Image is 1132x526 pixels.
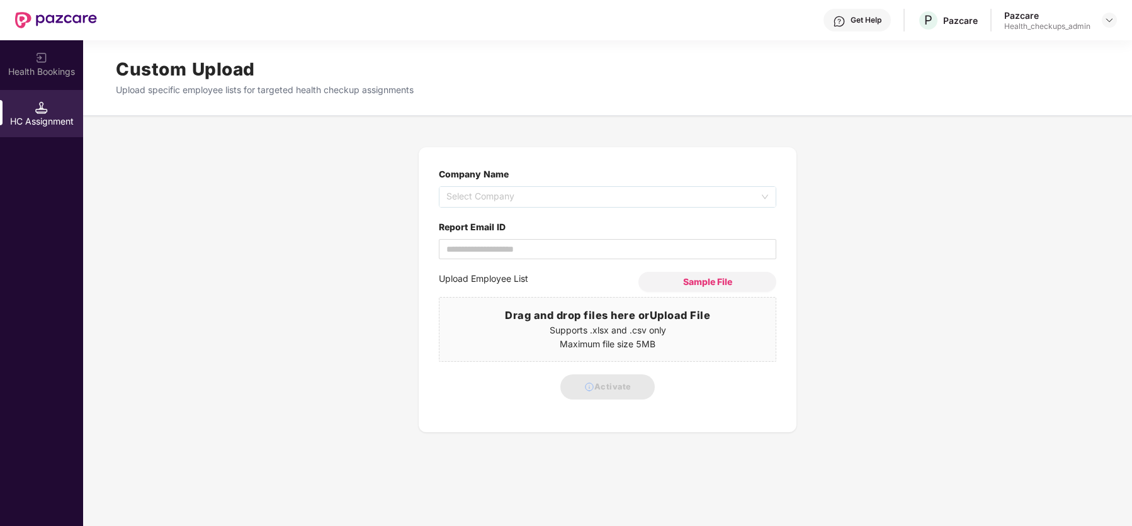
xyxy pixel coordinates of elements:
[943,14,978,26] div: Pazcare
[1004,21,1090,31] div: Health_checkups_admin
[833,15,846,28] img: svg+xml;base64,PHN2ZyBpZD0iSGVscC0zMngzMiIgeG1sbnM9Imh0dHA6Ly93d3cudzMub3JnLzIwMDAvc3ZnIiB3aWR0aD...
[638,272,776,292] button: Sample File
[683,276,732,288] span: Sample File
[35,101,48,114] img: svg+xml;base64,PHN2ZyB3aWR0aD0iMTQuNSIgaGVpZ2h0PSIxNC41IiB2aWV3Qm94PSIwIDAgMTYgMTYiIGZpbGw9Im5vbm...
[439,220,776,234] label: Report Email ID
[1104,15,1114,25] img: svg+xml;base64,PHN2ZyBpZD0iRHJvcGRvd24tMzJ4MzIiIHhtbG5zPSJodHRwOi8vd3d3LnczLm9yZy8yMDAwL3N2ZyIgd2...
[439,272,638,292] label: Upload Employee List
[650,309,711,322] span: Upload File
[439,323,776,337] p: Supports .xlsx and .csv only
[1004,9,1090,21] div: Pazcare
[439,337,776,351] p: Maximum file size 5MB
[439,308,776,324] h3: Drag and drop files here or
[116,55,1099,83] h1: Custom Upload
[15,12,97,28] img: New Pazcare Logo
[35,52,48,64] img: svg+xml;base64,PHN2ZyB3aWR0aD0iMjAiIGhlaWdodD0iMjAiIHZpZXdCb3g9IjAgMCAyMCAyMCIgZmlsbD0ibm9uZSIgeG...
[439,298,776,362] span: Drag and drop files here orUpload FileSupports .xlsx and .csv onlyMaximum file size 5MB
[446,187,769,207] span: Select Company
[924,13,932,28] span: P
[439,169,509,179] label: Company Name
[116,83,1099,97] p: Upload specific employee lists for targeted health checkup assignments
[851,15,881,25] div: Get Help
[560,374,655,400] button: Activate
